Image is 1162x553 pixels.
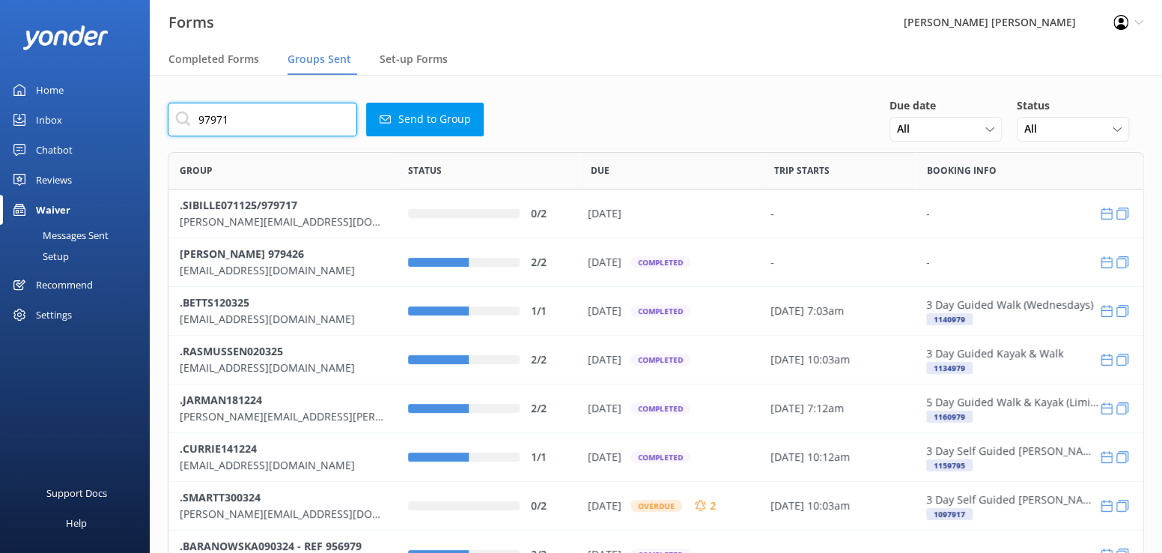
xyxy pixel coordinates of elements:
[531,400,568,417] div: 2/2
[897,121,919,137] span: All
[531,449,568,465] div: 1/1
[926,508,973,520] div: 1097917
[588,205,621,222] p: [DATE]
[180,197,297,211] b: .SIBILLE071125/979717
[168,190,1144,238] div: row
[180,294,249,309] b: .BETTS120325
[630,354,690,366] div: Completed
[630,451,690,463] div: Completed
[9,246,69,267] div: Setup
[36,195,70,225] div: Waiver
[588,449,621,465] p: [DATE]
[926,163,996,178] span: Booking info
[180,163,213,178] span: Group
[366,103,484,136] button: Send to Group
[9,225,109,246] div: Messages Sent
[180,311,386,327] p: [EMAIL_ADDRESS][DOMAIN_NAME]
[770,449,907,465] div: [DATE] 10:12am
[36,300,72,330] div: Settings
[770,205,907,222] div: -
[180,408,386,425] p: [PERSON_NAME][EMAIL_ADDRESS][PERSON_NAME][DOMAIN_NAME]
[168,238,1144,287] div: row
[180,457,386,474] p: [EMAIL_ADDRESS][DOMAIN_NAME]
[180,360,386,376] p: [EMAIL_ADDRESS][DOMAIN_NAME]
[591,163,609,178] span: Due
[926,411,973,423] div: 1160979
[770,254,907,271] div: -
[168,10,214,34] h3: Forms
[770,400,907,417] div: [DATE] 7:12am
[288,52,351,67] span: Groups Sent
[168,336,1144,384] div: row
[168,433,1144,482] div: row
[168,287,1144,336] div: row
[531,303,568,319] div: 1/1
[180,506,386,522] p: [PERSON_NAME][EMAIL_ADDRESS][DOMAIN_NAME]
[770,303,907,319] div: [DATE] 7:03am
[588,303,621,319] p: [DATE]
[1017,97,1144,114] h5: Status
[926,492,1101,508] p: 3 Day Self Guided [PERSON_NAME] Walk
[22,25,109,50] img: yonder-white-logo.png
[588,254,621,271] p: [DATE]
[630,256,690,268] div: Completed
[773,163,829,178] span: Trip Starts
[180,343,283,357] b: .RASMUSSEN020325
[710,498,716,514] p: 2
[180,246,304,260] b: [PERSON_NAME] 979426
[9,225,150,246] a: Messages Sent
[1024,121,1046,137] span: All
[36,105,62,135] div: Inbox
[168,482,1144,531] div: row
[168,384,1144,433] div: row
[588,498,621,514] p: [DATE]
[588,351,621,368] p: [DATE]
[9,246,150,267] a: Setup
[36,75,64,105] div: Home
[926,345,1063,362] p: 3 Day Guided Kayak & Walk
[531,498,568,514] div: 0/2
[630,500,682,512] div: Overdue
[36,270,93,300] div: Recommend
[180,538,362,552] b: .BARANOWSKA090324 - REF 956979
[168,52,259,67] span: Completed Forms
[36,135,73,165] div: Chatbot
[180,392,262,406] b: .JARMAN181224
[770,498,907,514] div: [DATE] 10:03am
[408,163,442,178] span: Status
[66,508,87,538] div: Help
[180,441,257,455] b: .CURRIE141224
[46,478,107,508] div: Support Docs
[926,459,973,471] div: 1159795
[180,214,386,230] p: [PERSON_NAME][EMAIL_ADDRESS][DOMAIN_NAME]
[889,97,1017,114] h5: Due date
[531,205,568,222] div: 0/2
[630,402,690,414] div: Completed
[531,351,568,368] div: 2/2
[926,297,1093,313] p: 3 Day Guided Walk (Wednesdays)
[926,313,973,325] div: 1140979
[531,254,568,271] div: 2/2
[180,489,261,504] b: .SMARTT300324
[180,262,386,279] p: [EMAIL_ADDRESS][DOMAIN_NAME]
[770,351,907,368] div: [DATE] 10:03am
[36,165,72,195] div: Reviews
[926,362,973,374] div: 1134979
[926,254,930,271] div: -
[926,443,1101,459] p: 3 Day Self Guided [PERSON_NAME] Walk
[926,394,1101,411] p: 5 Day Guided Walk & Kayak (Limited Edition)
[380,52,448,67] span: Set-up Forms
[588,400,621,417] p: [DATE]
[926,205,930,222] div: -
[630,305,690,317] div: Completed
